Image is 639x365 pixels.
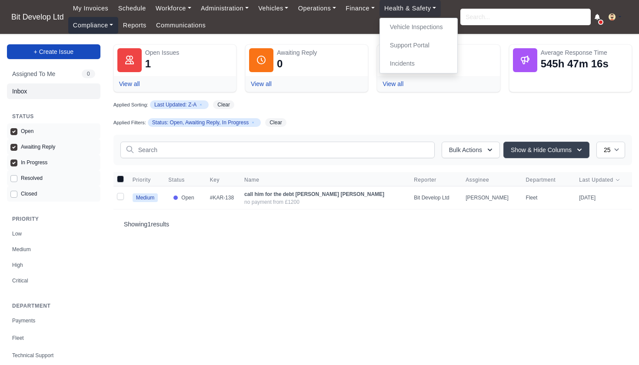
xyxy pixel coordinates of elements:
span: Clear [265,118,286,127]
td: #KAR-138 [205,186,239,209]
nav: Sidebar [7,66,100,99]
div: 1 [145,57,151,71]
a: Support Portal [383,36,454,55]
label: Closed [21,189,37,198]
small: Applied Sorting: [113,102,148,107]
div: Open Issues [145,48,233,57]
span: Reporter [414,176,455,183]
span: Critical [12,276,28,285]
td: Bit Develop Ltd [409,186,460,209]
span: Low [12,229,22,238]
div: call him for the debt [PERSON_NAME] [PERSON_NAME] [244,190,396,199]
span: Payments [12,316,35,325]
h3: Priority [7,216,100,222]
a: Inbox [7,83,100,99]
a: Medium [7,242,100,257]
span: Status: Open, Awaiting Reply, In Progress [148,118,261,127]
div: Average Response Time [541,48,628,57]
button: Last Updated [579,176,620,183]
span: 0 [82,70,95,78]
span: Department [526,176,556,183]
label: Resolved [21,174,43,182]
button: Bulk Actions [442,142,500,158]
button: + Create Issue [7,44,100,59]
a: View all [383,80,403,87]
a: Fleet [7,330,100,346]
a: Vehicle Inspections [383,18,454,36]
span: High [12,261,23,269]
td: [DATE] [574,186,632,209]
input: Search [120,142,435,158]
div: no payment from £1200 [244,199,396,206]
input: Search... [460,9,591,25]
td: Fleet [521,186,574,209]
label: Awaiting Reply [21,143,55,151]
span: Name [244,176,403,183]
button: Clear [210,99,237,110]
div: 545h 47m 16s [541,57,609,71]
span: Priority [133,176,158,183]
p: Showing results [124,220,622,229]
div: Awaiting Reply [277,48,364,57]
a: Compliance [68,17,118,34]
span: Clear [213,100,234,109]
span: Open [181,193,194,202]
a: Technical Support [7,348,100,363]
button: Show & Hide Columns [503,142,589,158]
span: Assigned To Me [12,70,55,78]
span: Last Updated: Z-A [150,100,209,109]
a: Assigned To Me 0 [7,66,100,82]
td: [PERSON_NAME] [460,186,520,209]
a: Payments [7,313,100,328]
span: Last Updated [579,176,613,183]
label: In Progress [21,158,47,167]
span: Fleet [12,334,24,342]
h3: Status [7,113,100,120]
iframe: Chat Widget [596,323,639,365]
a: View all [119,80,140,87]
span: Medium [12,245,31,254]
span: Assginee [466,176,515,183]
label: Open [21,127,33,136]
span: Bit Develop Ltd [7,8,68,26]
a: Communications [151,17,211,34]
span: Inbox [12,87,27,96]
a: High [7,257,100,273]
a: Bit Develop Ltd [7,9,68,26]
span: Status [168,176,185,183]
a: View all [251,80,272,87]
a: Incidents [383,55,454,73]
a: Critical [7,273,100,289]
button: Clear [263,117,289,128]
span: Key [210,176,234,183]
button: Department [526,176,563,183]
a: Low [7,226,100,242]
a: Reports [118,17,151,34]
span: 1 [147,221,151,228]
div: 0 [277,57,283,71]
button: Status [168,176,192,183]
small: Applied Filters: [113,120,146,125]
span: Medium [133,193,158,202]
h3: Department [7,302,100,309]
span: Technical Support [12,351,53,360]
